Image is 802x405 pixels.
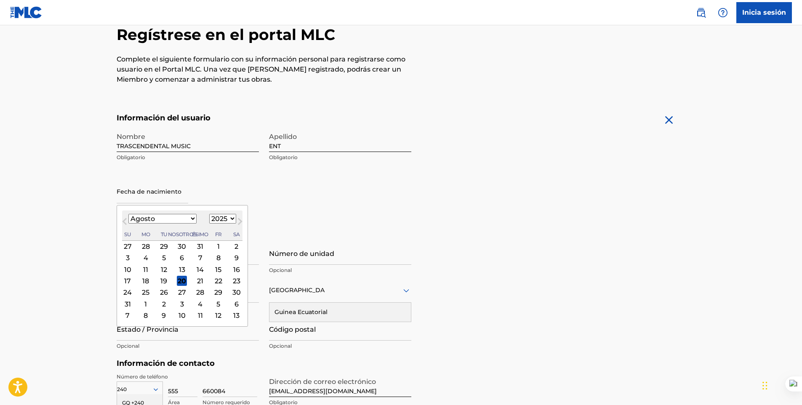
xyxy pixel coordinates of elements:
[177,310,187,320] div: Choose Wednesday, September 10th, 2025
[233,216,247,230] button: Mes próximo
[141,264,151,274] div: Elige Lunes, 11 de agosto de 2025
[177,288,187,298] div: Elige el miércoles, 27 de agosto de 2025
[159,288,169,298] div: Elige Martes, 26 de agosto de 2025
[123,253,133,263] div: Elige Domingo, 3 de agosto de 2025
[736,2,792,23] a: Inicia sesión
[232,276,242,286] div: Elige Sábado, 23 de agosto de 2025
[117,359,411,368] h5: Información de contacto
[714,4,731,21] div: Help
[232,241,242,251] div: Elige el sábado 2 de agosto de 2025
[213,288,224,298] div: Elige el viernes, 29 de agosto de 2025
[762,373,767,398] div: Drag
[177,276,187,286] div: Elige el miércoles, 20 de agosto de 2025
[269,342,411,350] p: Opcional
[117,342,259,350] p: Opcional
[117,54,411,85] p: Complete el siguiente formulario con su información personal para registrarse como usuario en el ...
[213,299,224,309] div: Choose Friday, September 5th, 2025
[117,25,686,44] h2: Regístrese en el portal MLC
[760,365,802,405] iframe: Chat Widget
[213,253,224,263] div: Elige el viernes, 8 de agosto de 2025
[662,113,676,127] img: close
[232,288,242,298] div: Elige el sábado 30 de agosto de 2025
[177,299,187,309] div: Choose Wednesday, September 3rd, 2025
[123,229,133,240] div: Domingo
[177,264,187,274] div: Elige el miércoles, 13 de agosto de 2025
[232,310,242,320] div: Choose Saturday, September 13th, 2025
[117,154,259,161] p: Obligatorio
[693,4,709,21] a: Public Search
[123,276,133,286] div: Elige el domingo, 17 de agosto de 2025
[10,6,43,19] img: MLC Logo
[213,229,224,240] div: Viernes
[213,241,224,251] div: Elige el viernes 1 de agosto de 2025
[232,299,242,309] div: Choose Saturday, September 6th, 2025
[696,8,706,18] img: search
[141,253,151,263] div: Elige Lunes, 4 de agosto de 2025
[159,264,169,274] div: Elige Martes, 12 de agosto de 2025
[213,276,224,286] div: Elige el viernes, 22 de agosto de 2025
[123,299,133,309] div: Elige el domingo, 31 de agosto de 2025
[123,241,133,251] div: Elige el domingo, 27 de julio de 2025
[141,299,151,309] div: Elige Lunes, 1 de septiembre de 2025
[195,253,205,263] div: Elige el jueves, 7 de agosto de 2025
[159,299,169,309] div: Elige Martes, 2 de septiembre de 2025
[141,288,151,298] div: Elige el lunes, 25 de agosto de 2025
[195,229,205,240] div: Jueves
[123,264,133,274] div: Elige el domingo, 10 de agosto de 2025
[141,241,151,251] div: Elige Lunes, 28 de julio de 2025
[141,276,151,286] div: Elige Lunes, 18 de agosto de 2025
[177,241,187,251] div: Elige el miércoles, 30 de julio de 2025
[159,241,169,251] div: Elige el martes, 29 de julio de 2025
[159,229,169,240] div: Martes
[177,229,187,240] div: Miércoles
[122,241,242,321] div: Mes Agosto, 2025
[118,216,131,230] button: Mes Anterior
[195,276,205,286] div: Elige el jueves, 21 de agosto de 2025
[123,288,133,298] div: Elige Domingo, 24 de agosto de 2025
[213,264,224,274] div: Elige el viernes, 15 de agosto de 2025
[177,253,187,263] div: Elige Miércoles, 6 de agosto de 2025
[117,205,248,327] div: Elija la fecha
[232,253,242,263] div: Elige Sábado, 9 de agosto de 2025
[195,310,205,320] div: Choose Thursday, September 11th, 2025
[141,310,151,320] div: Choose Monday, September 8th, 2025
[123,310,133,320] div: Choose Sunday, September 7th, 2025
[269,154,411,161] p: Obligatorio
[195,299,205,309] div: Choose Thursday, September 4th, 2025
[141,229,151,240] div: Lunes
[232,264,242,274] div: Elige Sábado, 16 de agosto de 2025
[269,303,411,322] div: Guinea Ecuatorial
[232,229,242,240] div: Sábado
[117,113,411,123] h5: Información del usuario
[195,288,205,298] div: Elige el jueves, 28 de agosto de 2025
[195,241,205,251] div: Elige el jueves, 31 de julio de 2025
[195,264,205,274] div: Elige el jueves, 14 de agosto de 2025
[718,8,728,18] img: help
[159,276,169,286] div: Elige Martes, 19 de agosto de 2025
[213,310,224,320] div: Choose Friday, September 12th, 2025
[159,310,169,320] div: Choose Tuesday, September 9th, 2025
[269,266,411,274] p: Opcional
[159,253,169,263] div: Elige el martes, 5 de agosto de 2025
